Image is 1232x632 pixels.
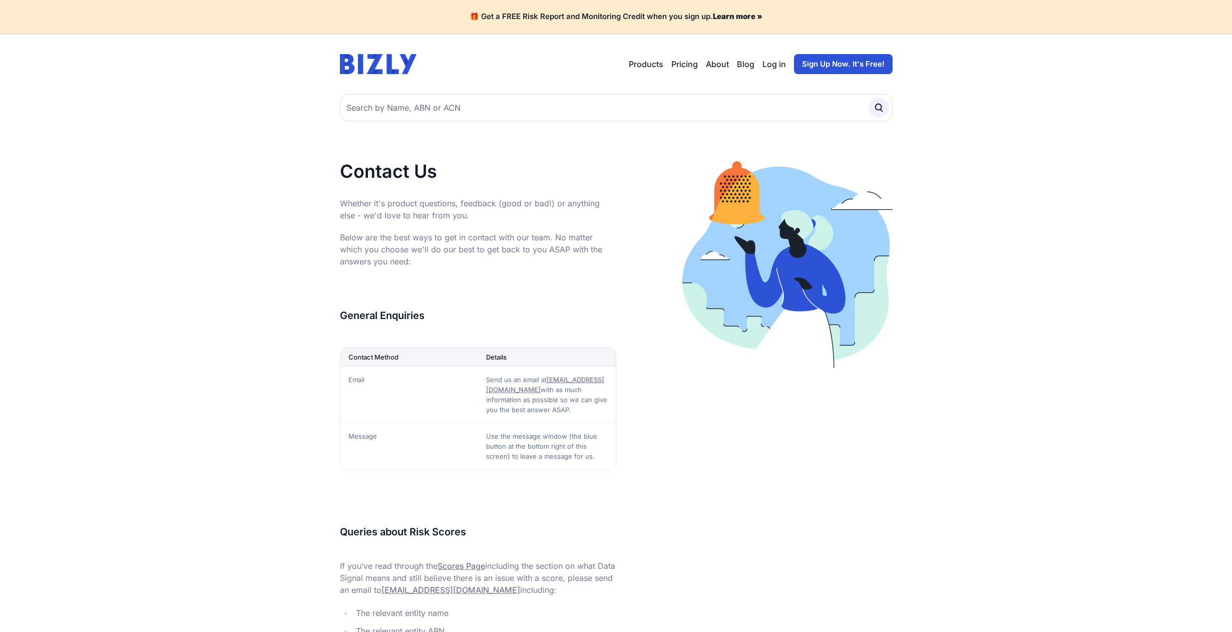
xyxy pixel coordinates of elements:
th: Contact Method [340,348,478,367]
a: Learn more » [713,12,762,21]
p: Below are the best ways to get in contact with our team. No matter which you choose we'll do our ... [340,231,616,267]
a: Scores Page [438,561,485,571]
th: Details [478,348,616,367]
a: Blog [737,58,754,70]
td: Send us an email at with as much information as possible so we can give you the best answer ASAP. [478,366,616,423]
p: If you’ve read through the including the section on what Data Signal means and still believe ther... [340,560,616,596]
h4: 🎁 Get a FREE Risk Report and Monitoring Credit when you sign up. [12,12,1220,22]
h1: Contact Us [340,161,616,181]
a: Sign Up Now. It's Free! [794,54,893,74]
h3: Queries about Risk Scores [340,524,616,540]
td: Email [340,366,478,423]
a: [EMAIL_ADDRESS][DOMAIN_NAME] [381,585,520,595]
td: Message [340,423,478,469]
h3: General Enquiries [340,307,616,324]
input: Search by Name, ABN or ACN [340,94,893,121]
p: Whether it's product questions, feedback (good or bad!) or anything else - we'd love to hear from... [340,197,616,221]
button: Products [629,58,663,70]
a: [EMAIL_ADDRESS][DOMAIN_NAME] [486,376,604,394]
a: Log in [762,58,786,70]
a: Pricing [671,58,698,70]
a: About [706,58,729,70]
li: The relevant entity name [353,606,616,620]
td: Use the message window (the blue button at the bottom right of this screen) to leave a message fo... [478,423,616,469]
